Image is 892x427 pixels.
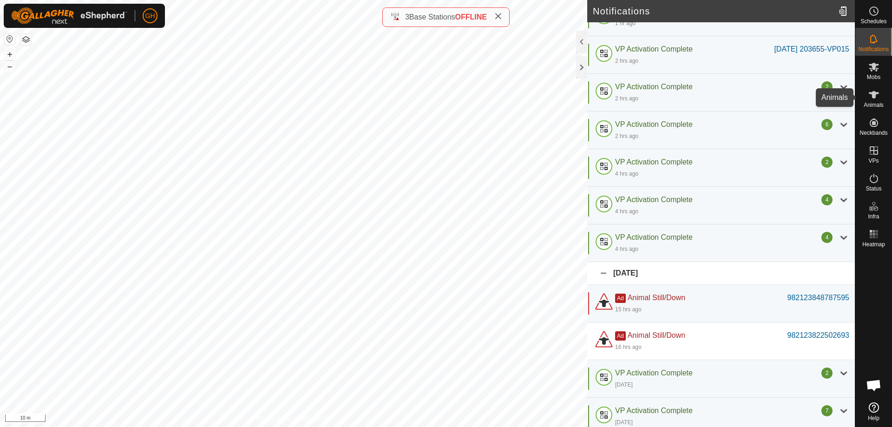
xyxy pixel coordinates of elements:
[821,194,833,205] div: 4
[4,33,15,45] button: Reset Map
[787,330,849,341] div: 982123822502693
[864,102,884,108] span: Animals
[4,49,15,60] button: +
[821,119,833,130] div: 6
[615,120,693,128] span: VP Activation Complete
[11,7,127,24] img: Gallagher Logo
[628,294,685,302] span: Animal Still/Down
[615,305,642,314] div: 15 hrs ago
[615,19,636,27] div: 1 hr ago
[20,34,32,45] button: Map Layers
[867,74,880,80] span: Mobs
[587,262,855,285] div: [DATE]
[868,415,879,421] span: Help
[4,61,15,72] button: –
[615,294,626,303] span: Ad
[615,207,638,216] div: 4 hrs ago
[615,158,693,166] span: VP Activation Complete
[615,170,638,178] div: 4 hrs ago
[615,407,693,414] span: VP Activation Complete
[862,242,885,247] span: Heatmap
[615,331,626,341] span: Ad
[257,415,292,423] a: Privacy Policy
[859,46,889,52] span: Notifications
[860,371,888,399] div: Open chat
[821,81,833,92] div: 2
[615,83,693,91] span: VP Activation Complete
[409,13,455,21] span: Base Stations
[615,381,633,389] div: [DATE]
[868,158,879,164] span: VPs
[821,405,833,416] div: 7
[855,399,892,425] a: Help
[866,186,881,191] span: Status
[774,44,849,55] div: [DATE] 203655-VP015
[615,233,693,241] span: VP Activation Complete
[615,343,642,351] div: 16 hrs ago
[615,369,693,377] span: VP Activation Complete
[628,331,685,339] span: Animal Still/Down
[615,132,638,140] div: 2 hrs ago
[860,19,886,24] span: Schedules
[821,157,833,168] div: 2
[615,57,638,65] div: 2 hrs ago
[615,45,693,53] span: VP Activation Complete
[615,94,638,103] div: 2 hrs ago
[303,415,330,423] a: Contact Us
[787,292,849,303] div: 982123848787595
[405,13,409,21] span: 3
[868,214,879,219] span: Infra
[859,130,887,136] span: Neckbands
[593,6,835,17] h2: Notifications
[615,245,638,253] div: 4 hrs ago
[145,11,155,21] span: GH
[821,232,833,243] div: 4
[615,196,693,204] span: VP Activation Complete
[821,368,833,379] div: 2
[455,13,487,21] span: OFFLINE
[615,418,633,427] div: [DATE]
